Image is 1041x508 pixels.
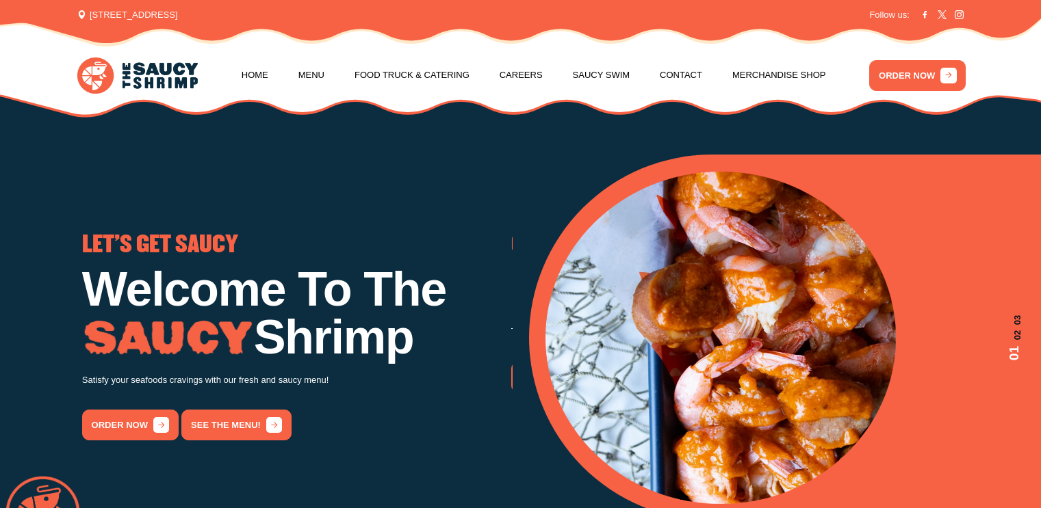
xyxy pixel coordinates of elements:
[82,410,179,440] a: order now
[511,324,940,340] p: Try our famous Whole Nine Yards sauce! The recipe is our secret!
[511,235,759,256] span: GO THE WHOLE NINE YARDS
[82,321,254,356] img: Image
[77,57,198,94] img: logo
[511,235,940,392] div: 2 / 3
[355,49,470,101] a: Food Truck & Catering
[660,49,702,101] a: Contact
[869,8,910,22] span: Follow us:
[511,362,608,392] a: order now
[500,49,543,101] a: Careers
[573,49,630,101] a: Saucy Swim
[82,235,511,440] div: 1 / 3
[1005,330,1025,340] span: 02
[181,410,292,440] a: See the menu!
[869,60,966,91] a: ORDER NOW
[545,172,896,505] img: Banner Image
[82,265,511,362] h1: Welcome To The Shrimp
[511,265,940,313] h1: Low Country Boil
[1005,315,1025,325] span: 03
[545,172,1025,505] div: 1 / 3
[298,49,324,101] a: Menu
[77,8,177,22] span: [STREET_ADDRESS]
[1005,346,1025,360] span: 01
[82,235,238,256] span: LET'S GET SAUCY
[732,49,826,101] a: Merchandise Shop
[242,49,268,101] a: Home
[82,373,511,388] p: Satisfy your seafoods cravings with our fresh and saucy menu!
